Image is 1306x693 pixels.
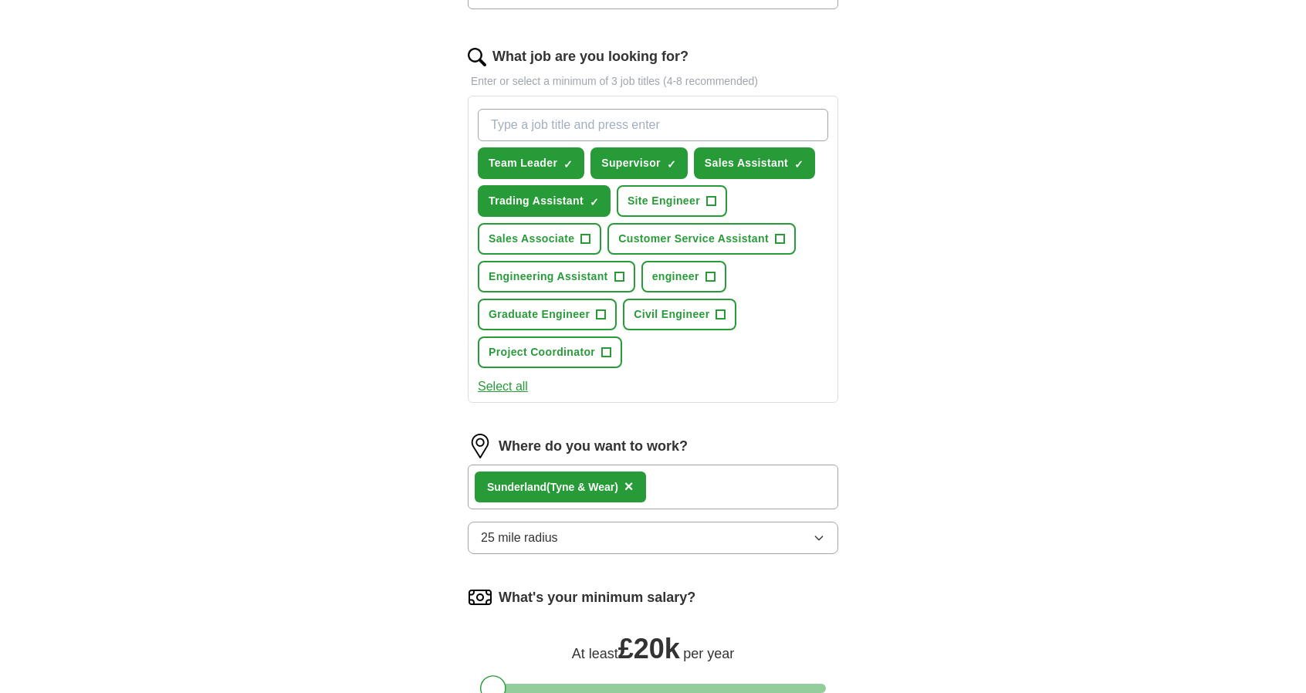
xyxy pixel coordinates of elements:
[641,261,726,292] button: engineer
[468,434,492,458] img: location.png
[489,306,590,323] span: Graduate Engineer
[468,73,838,90] p: Enter or select a minimum of 3 job titles (4-8 recommended)
[489,193,584,209] span: Trading Assistant
[705,155,788,171] span: Sales Assistant
[478,377,528,396] button: Select all
[487,479,618,495] div: nd
[478,147,584,179] button: Team Leader✓
[481,529,558,547] span: 25 mile radius
[478,109,828,141] input: Type a job title and press enter
[478,185,611,217] button: Trading Assistant✓
[624,478,634,495] span: ×
[563,158,573,171] span: ✓
[667,158,676,171] span: ✓
[590,147,688,179] button: Supervisor✓
[623,299,736,330] button: Civil Engineer
[618,231,769,247] span: Customer Service Assistant
[590,196,599,208] span: ✓
[683,646,734,661] span: per year
[624,475,634,499] button: ×
[499,436,688,457] label: Where do you want to work?
[618,633,680,664] span: £ 20k
[489,155,557,171] span: Team Leader
[694,147,815,179] button: Sales Assistant✓
[492,46,689,67] label: What job are you looking for?
[489,269,608,285] span: Engineering Assistant
[489,344,595,360] span: Project Coordinator
[607,223,796,255] button: Customer Service Assistant
[478,299,617,330] button: Graduate Engineer
[572,646,618,661] span: At least
[478,223,601,255] button: Sales Associate
[499,587,695,608] label: What's your minimum salary?
[601,155,661,171] span: Supervisor
[628,193,700,209] span: Site Engineer
[487,481,533,493] strong: Sunderla
[468,585,492,610] img: salary.png
[794,158,804,171] span: ✓
[617,185,727,217] button: Site Engineer
[652,269,699,285] span: engineer
[478,261,635,292] button: Engineering Assistant
[468,522,838,554] button: 25 mile radius
[468,48,486,66] img: search.png
[478,336,622,368] button: Project Coordinator
[546,481,618,493] span: (Tyne & Wear)
[634,306,709,323] span: Civil Engineer
[489,231,574,247] span: Sales Associate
